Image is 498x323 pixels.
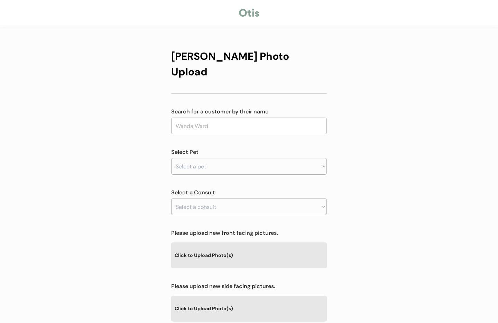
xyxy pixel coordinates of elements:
div: Please upload new front facing pictures. [171,229,327,237]
input: Wanda Ward [171,118,327,134]
div: Please upload new side facing pictures. [171,282,327,290]
div: Click to Upload Photo(s) [171,242,327,268]
div: Search for a customer by their name [171,108,327,116]
div: [PERSON_NAME] Photo Upload [171,48,327,80]
div: Select Pet [171,148,327,156]
div: Click to Upload Photo(s) [171,296,327,321]
div: Select a Consult [171,188,327,197]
